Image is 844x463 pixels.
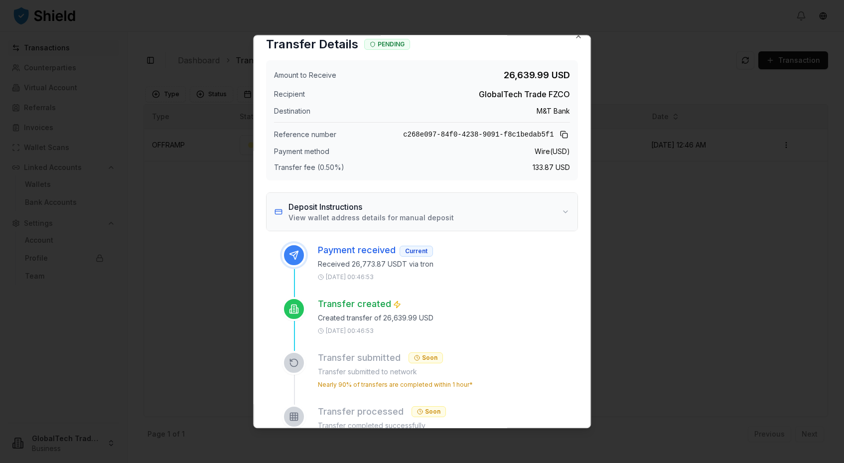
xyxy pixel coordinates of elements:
[266,36,358,52] h2: Transfer Details
[412,406,446,417] div: Soon
[274,89,305,99] span: Recipient
[400,246,433,257] div: Current
[288,201,454,213] h3: Deposit Instructions
[318,381,473,389] p: Nearly 90% of transfers are completed within 1 hour*
[479,88,570,100] span: GlobalTech Trade FZCO
[504,68,570,82] span: 26,639.99 USD
[318,367,578,377] p: Transfer submitted to network
[274,70,336,80] span: Amount to Receive
[288,213,454,223] p: View wallet address details for manual deposit
[318,259,578,269] p: Received 26,773.87 USDT via tron
[533,162,570,172] span: 133.87 USD
[318,405,404,419] h3: Transfer processed
[274,130,336,140] span: Reference number
[267,193,577,231] button: Deposit InstructionsView wallet address details for manual deposit
[318,297,401,311] h3: Transfer created
[274,162,344,172] span: Transfer fee (0.50%)
[364,39,410,50] div: PENDING
[326,327,374,335] p: [DATE] 00:46:53
[403,130,554,140] span: c268e097-84f0-4238-9091-f8c1bedab5f1
[326,273,374,281] p: [DATE] 00:46:53
[318,243,433,257] h3: Payment received
[318,351,401,365] h3: Transfer submitted
[409,352,443,363] div: Soon
[318,421,578,431] p: Transfer completed successfully
[318,313,578,323] p: Created transfer of 26,639.99 USD
[537,106,570,116] span: M&T Bank
[274,147,329,156] span: Payment method
[535,147,570,156] span: Wire ( USD )
[274,106,310,116] span: Destination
